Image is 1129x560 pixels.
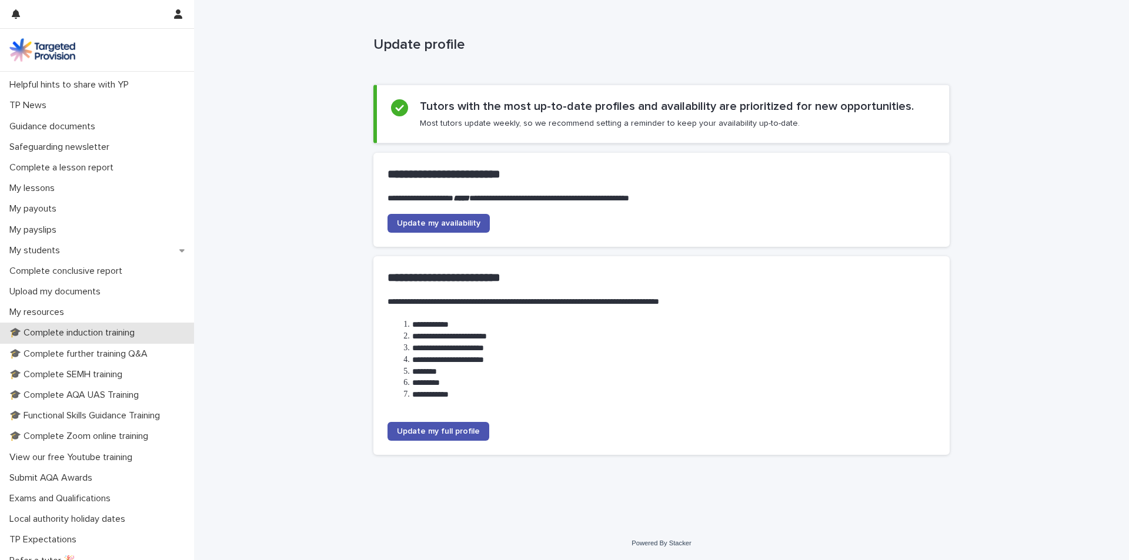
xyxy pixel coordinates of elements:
a: Update my full profile [388,422,489,441]
span: Update my availability [397,219,480,227]
a: Powered By Stacker [632,539,691,546]
img: M5nRWzHhSzIhMunXDL62 [9,38,75,62]
p: Guidance documents [5,121,105,132]
p: Submit AQA Awards [5,472,102,484]
p: My payslips [5,224,66,236]
h2: Tutors with the most up-to-date profiles and availability are prioritized for new opportunities. [420,99,914,113]
p: Upload my documents [5,286,110,297]
p: 🎓 Complete AQA UAS Training [5,390,148,401]
p: Helpful hints to share with YP [5,79,138,90]
p: TP Expectations [5,534,86,545]
p: Exams and Qualifications [5,493,120,504]
p: Local authority holiday dates [5,514,135,525]
p: Complete conclusive report [5,266,132,277]
p: 🎓 Functional Skills Guidance Training [5,410,169,421]
p: View our free Youtube training [5,452,142,463]
p: TP News [5,100,56,111]
p: 🎓 Complete further training Q&A [5,348,157,360]
p: 🎓 Complete induction training [5,327,144,338]
p: Most tutors update weekly, so we recommend setting a reminder to keep your availability up-to-date. [420,118,800,129]
p: 🎓 Complete Zoom online training [5,431,158,442]
p: My students [5,245,69,256]
p: My resources [5,307,74,318]
a: Update my availability [388,214,490,233]
p: My payouts [5,203,66,214]
p: Complete a lesson report [5,162,123,173]
p: My lessons [5,183,64,194]
p: 🎓 Complete SEMH training [5,369,132,380]
p: Safeguarding newsletter [5,142,119,153]
span: Update my full profile [397,427,480,435]
p: Update profile [373,36,945,53]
